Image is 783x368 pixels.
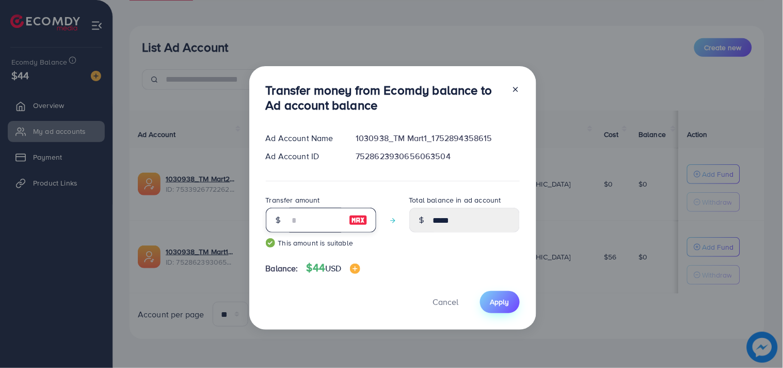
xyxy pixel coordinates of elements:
[480,291,520,313] button: Apply
[347,132,528,144] div: 1030938_TM Mart1_1752894358615
[420,291,472,313] button: Cancel
[266,238,376,248] small: This amount is suitable
[349,214,367,226] img: image
[258,150,348,162] div: Ad Account ID
[307,262,360,274] h4: $44
[490,297,509,307] span: Apply
[347,150,528,162] div: 7528623930656063504
[266,195,320,205] label: Transfer amount
[433,296,459,308] span: Cancel
[258,132,348,144] div: Ad Account Name
[350,264,360,274] img: image
[266,83,503,113] h3: Transfer money from Ecomdy balance to Ad account balance
[325,263,341,274] span: USD
[409,195,501,205] label: Total balance in ad account
[266,263,298,274] span: Balance:
[266,238,275,248] img: guide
